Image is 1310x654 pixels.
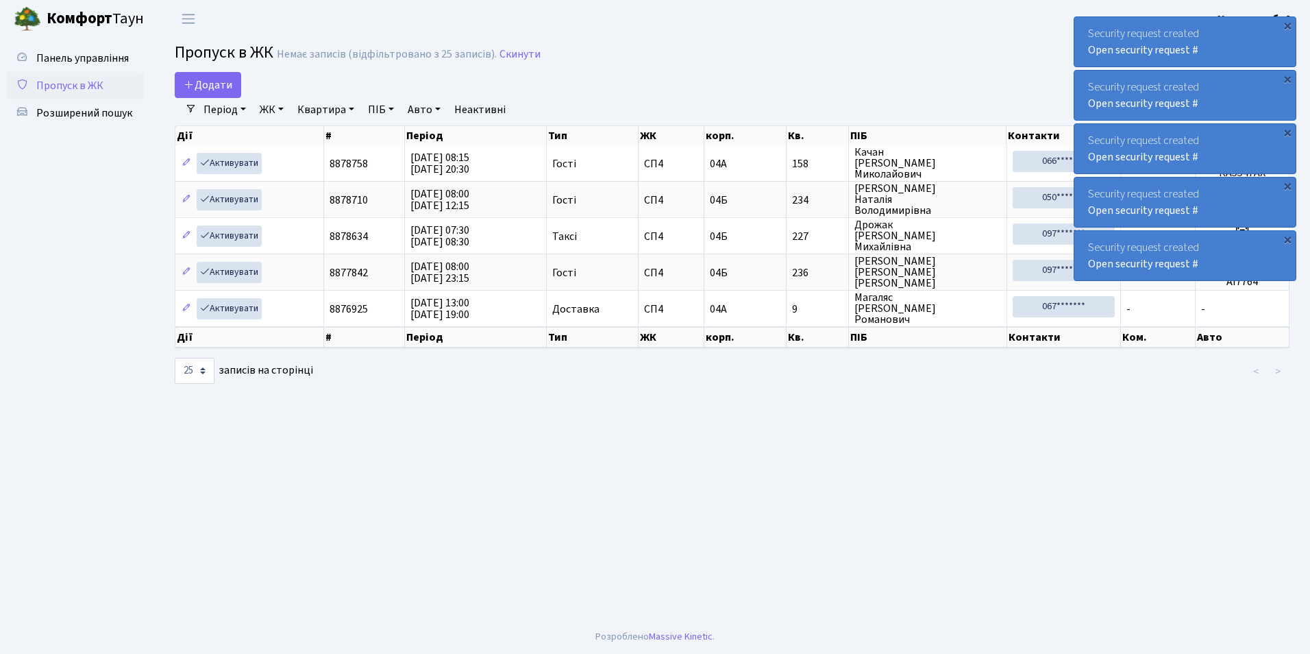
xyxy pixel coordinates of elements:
a: Додати [175,72,241,98]
th: Авто [1196,327,1289,348]
a: Активувати [197,189,262,210]
a: Авто [402,98,446,121]
span: [PERSON_NAME] [PERSON_NAME] [PERSON_NAME] [854,256,1001,289]
span: 04А [710,156,727,171]
th: ПІБ [849,327,1007,348]
span: СП4 [644,158,698,169]
span: 227 [792,231,843,242]
span: Качан [PERSON_NAME] Миколайович [854,147,1001,180]
span: [PERSON_NAME] Наталія Володимирівна [854,183,1001,216]
span: Доставка [552,304,600,315]
span: Магаляс [PERSON_NAME] Романович [854,292,1001,325]
th: ЖК [639,126,704,145]
th: корп. [704,126,787,145]
span: Таксі [552,231,577,242]
span: 158 [792,158,843,169]
a: Активувати [197,298,262,319]
div: Security request created [1074,17,1296,66]
span: Гості [552,267,576,278]
span: 8878758 [330,156,368,171]
th: Кв. [787,126,849,145]
a: Open security request # [1088,256,1198,271]
span: 8878634 [330,229,368,244]
span: - [1126,302,1130,317]
span: 9 [792,304,843,315]
span: 04Б [710,229,728,244]
a: ЖК [254,98,289,121]
a: Open security request # [1088,149,1198,165]
span: [DATE] 08:00 [DATE] 12:15 [410,186,469,213]
h5: AI7764 [1201,276,1283,289]
a: Консьєрж б. 4. [1218,11,1294,27]
th: Тип [547,327,638,348]
th: Дії [175,327,324,348]
span: - [1201,302,1205,317]
th: Період [405,126,547,145]
th: корп. [704,327,787,348]
span: 04Б [710,193,728,208]
span: 8878710 [330,193,368,208]
a: Пропуск в ЖК [7,72,144,99]
b: Консьєрж б. 4. [1218,12,1294,27]
a: Скинути [499,48,541,61]
span: 8877842 [330,265,368,280]
a: Неактивні [449,98,511,121]
span: 236 [792,267,843,278]
th: ПІБ [849,126,1007,145]
th: # [324,327,405,348]
a: Активувати [197,153,262,174]
span: Розширений пошук [36,106,132,121]
span: Гості [552,158,576,169]
span: Гості [552,195,576,206]
a: ПІБ [362,98,399,121]
button: Переключити навігацію [171,8,206,30]
span: [DATE] 08:00 [DATE] 23:15 [410,259,469,286]
span: СП4 [644,304,698,315]
th: # [324,126,405,145]
th: ЖК [639,327,704,348]
span: 8876925 [330,302,368,317]
label: записів на сторінці [175,358,313,384]
a: Massive Kinetic [649,629,713,644]
div: × [1281,72,1294,86]
a: Період [198,98,251,121]
a: Активувати [197,262,262,283]
th: Контакти [1006,126,1121,145]
a: Квартира [292,98,360,121]
div: Security request created [1074,178,1296,227]
th: Дії [175,126,324,145]
span: 04Б [710,265,728,280]
span: СП4 [644,195,698,206]
th: Кв. [787,327,849,348]
div: × [1281,125,1294,139]
div: × [1281,232,1294,246]
div: × [1281,179,1294,193]
span: Дрожак [PERSON_NAME] Михайлівна [854,219,1001,252]
a: Open security request # [1088,43,1198,58]
span: СП4 [644,231,698,242]
th: Період [405,327,547,348]
th: Ком. [1121,327,1196,348]
a: Open security request # [1088,203,1198,218]
span: Пропуск в ЖК [175,40,273,64]
span: Пропуск в ЖК [36,78,103,93]
span: [DATE] 07:30 [DATE] 08:30 [410,223,469,250]
div: Security request created [1074,71,1296,120]
span: Таун [47,8,144,31]
a: Open security request # [1088,96,1198,111]
span: СП4 [644,267,698,278]
div: Розроблено . [595,629,715,644]
div: Security request created [1074,124,1296,173]
b: Комфорт [47,8,112,29]
span: [DATE] 13:00 [DATE] 19:00 [410,295,469,322]
a: Активувати [197,226,262,247]
span: Панель управління [36,51,129,66]
select: записів на сторінці [175,358,214,384]
a: Панель управління [7,45,144,72]
div: × [1281,19,1294,32]
th: Контакти [1007,327,1122,348]
span: [DATE] 08:15 [DATE] 20:30 [410,150,469,177]
th: Тип [547,126,638,145]
a: Розширений пошук [7,99,144,127]
img: logo.png [14,5,41,33]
